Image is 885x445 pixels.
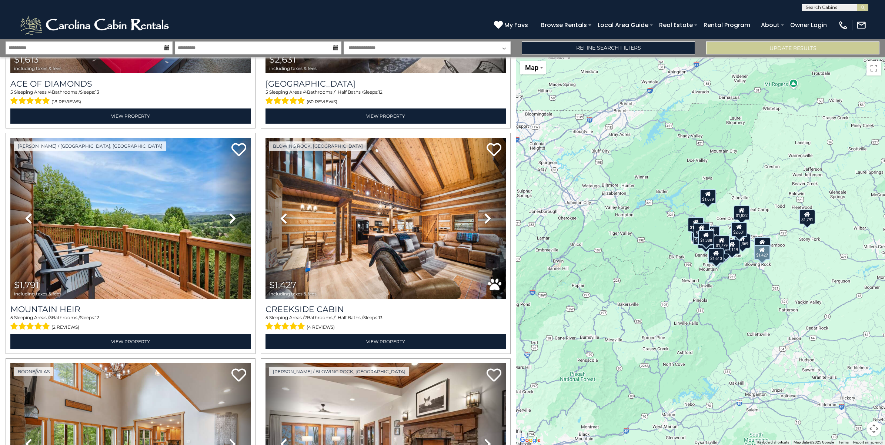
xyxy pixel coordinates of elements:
[269,280,296,290] span: $1,427
[734,234,751,248] div: $1,369
[700,19,754,31] a: Rental Program
[14,367,53,376] a: Boone/Vilas
[856,20,866,30] img: mail-regular-white.png
[708,248,724,263] div: $1,613
[307,322,335,332] span: (4 reviews)
[698,230,714,245] div: $1,388
[307,97,337,107] span: (60 reviews)
[10,89,251,107] div: Sleeping Areas / Bathrooms / Sleeps:
[49,315,52,320] span: 3
[10,89,13,95] span: 5
[522,41,695,54] a: Refine Search Filters
[14,141,166,151] a: [PERSON_NAME] / [GEOGRAPHIC_DATA], [GEOGRAPHIC_DATA]
[734,205,750,220] div: $1,832
[265,79,506,89] a: [GEOGRAPHIC_DATA]
[95,315,99,320] span: 12
[265,314,506,332] div: Sleeping Areas / Bathrooms / Sleeps:
[378,315,383,320] span: 13
[265,138,506,299] img: thumbnail_167987631.jpeg
[487,142,501,158] a: Add to favorites
[594,19,652,31] a: Local Area Guide
[700,189,716,204] div: $1,679
[265,108,506,124] a: View Property
[838,20,848,30] img: phone-regular-white.png
[10,314,251,332] div: Sleeping Areas / Bathrooms / Sleeps:
[755,237,771,252] div: $1,661
[14,54,39,65] span: $1,613
[231,368,246,384] a: Add to favorites
[838,440,849,444] a: Terms
[269,291,317,296] span: including taxes & fees
[518,435,542,445] a: Open this area in Google Maps (opens a new window)
[14,291,61,296] span: including taxes & fees
[537,19,591,31] a: Browse Rentals
[525,64,538,71] span: Map
[269,54,296,65] span: $2,631
[10,79,251,89] a: Ace of Diamonds
[265,315,268,320] span: 5
[655,19,697,31] a: Real Estate
[704,226,720,241] div: $2,039
[304,89,307,95] span: 4
[49,89,52,95] span: 4
[14,280,39,290] span: $1,791
[14,66,61,71] span: including taxes & fees
[51,322,79,332] span: (2 reviews)
[335,89,363,95] span: 1 Half Baths /
[757,440,789,445] button: Keyboard shortcuts
[10,108,251,124] a: View Property
[688,217,704,232] div: $1,600
[378,89,383,95] span: 12
[304,315,307,320] span: 2
[731,222,747,237] div: $2,631
[10,304,251,314] a: Mountain Heir
[757,19,783,31] a: About
[487,368,501,384] a: Add to favorites
[265,334,506,349] a: View Property
[265,89,268,95] span: 5
[269,367,409,376] a: [PERSON_NAME] / Blowing Rock, [GEOGRAPHIC_DATA]
[866,61,881,76] button: Toggle fullscreen view
[714,235,730,250] div: $1,779
[694,223,710,238] div: $1,695
[787,19,831,31] a: Owner Login
[754,245,770,260] div: $1,427
[231,142,246,158] a: Add to favorites
[10,315,13,320] span: 5
[866,421,881,436] button: Map camera controls
[265,79,506,89] h3: Wilderness Lodge
[724,240,740,254] div: $2,119
[706,41,879,54] button: Update Results
[10,138,251,299] img: thumbnail_166977708.jpeg
[19,14,172,36] img: White-1-2.png
[10,334,251,349] a: View Property
[51,97,81,107] span: (18 reviews)
[269,141,367,151] a: Blowing Rock, [GEOGRAPHIC_DATA]
[269,66,317,71] span: including taxes & fees
[95,89,99,95] span: 13
[335,315,363,320] span: 1 Half Baths /
[799,210,815,224] div: $1,791
[691,227,708,241] div: $2,134
[504,20,528,30] span: My Favs
[794,440,834,444] span: Map data ©2025 Google
[265,89,506,107] div: Sleeping Areas / Bathrooms / Sleeps:
[518,435,542,445] img: Google
[494,20,530,30] a: My Favs
[853,440,883,444] a: Report a map error
[265,304,506,314] a: Creekside Cabin
[693,230,709,245] div: $1,847
[520,61,546,74] button: Change map style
